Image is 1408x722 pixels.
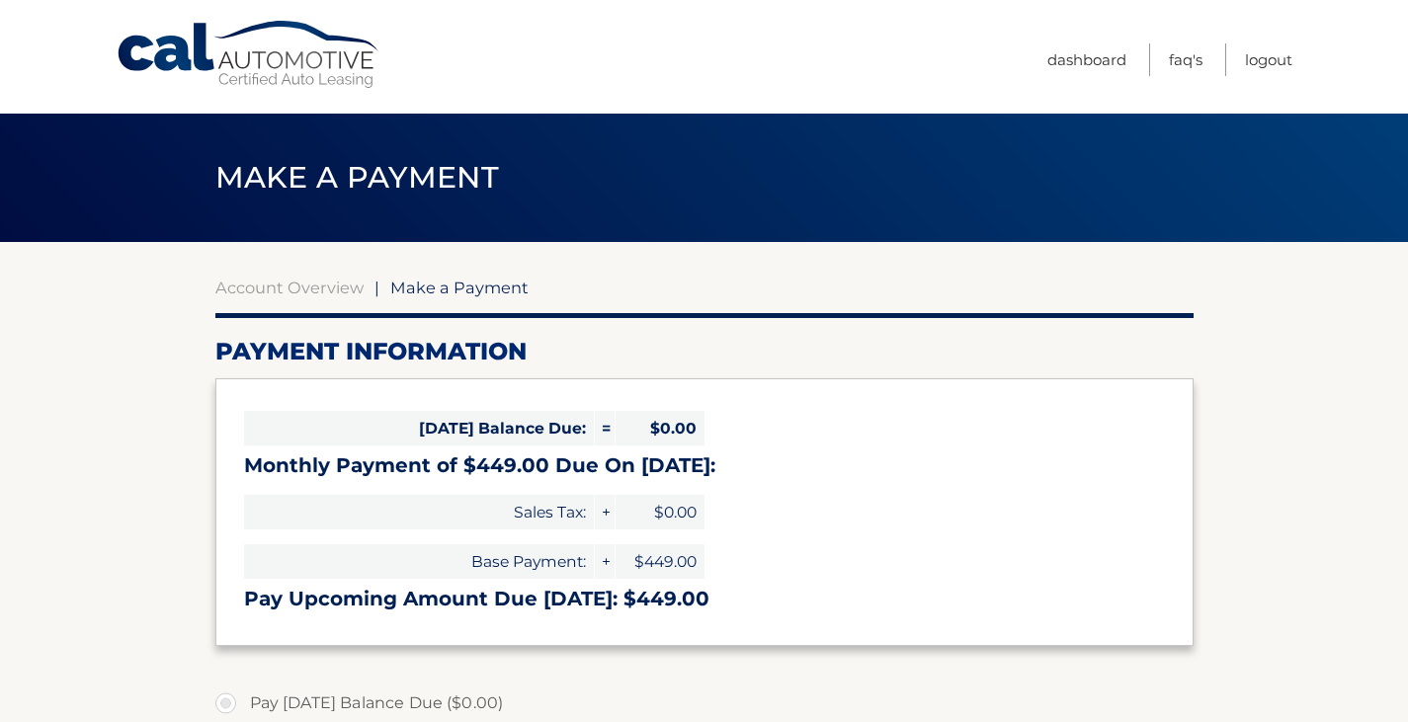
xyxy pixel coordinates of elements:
span: | [374,278,379,297]
span: Sales Tax: [244,495,594,529]
h2: Payment Information [215,337,1194,366]
a: Cal Automotive [116,20,382,90]
span: Make a Payment [215,159,499,196]
a: Logout [1245,43,1292,76]
a: FAQ's [1169,43,1202,76]
span: $0.00 [616,495,704,529]
span: Base Payment: [244,544,594,579]
h3: Pay Upcoming Amount Due [DATE]: $449.00 [244,587,1165,611]
span: = [595,411,615,445]
span: + [595,495,615,529]
span: Make a Payment [390,278,529,297]
h3: Monthly Payment of $449.00 Due On [DATE]: [244,453,1165,478]
span: $449.00 [616,544,704,579]
span: [DATE] Balance Due: [244,411,594,445]
a: Account Overview [215,278,364,297]
span: + [595,544,615,579]
span: $0.00 [616,411,704,445]
a: Dashboard [1047,43,1126,76]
